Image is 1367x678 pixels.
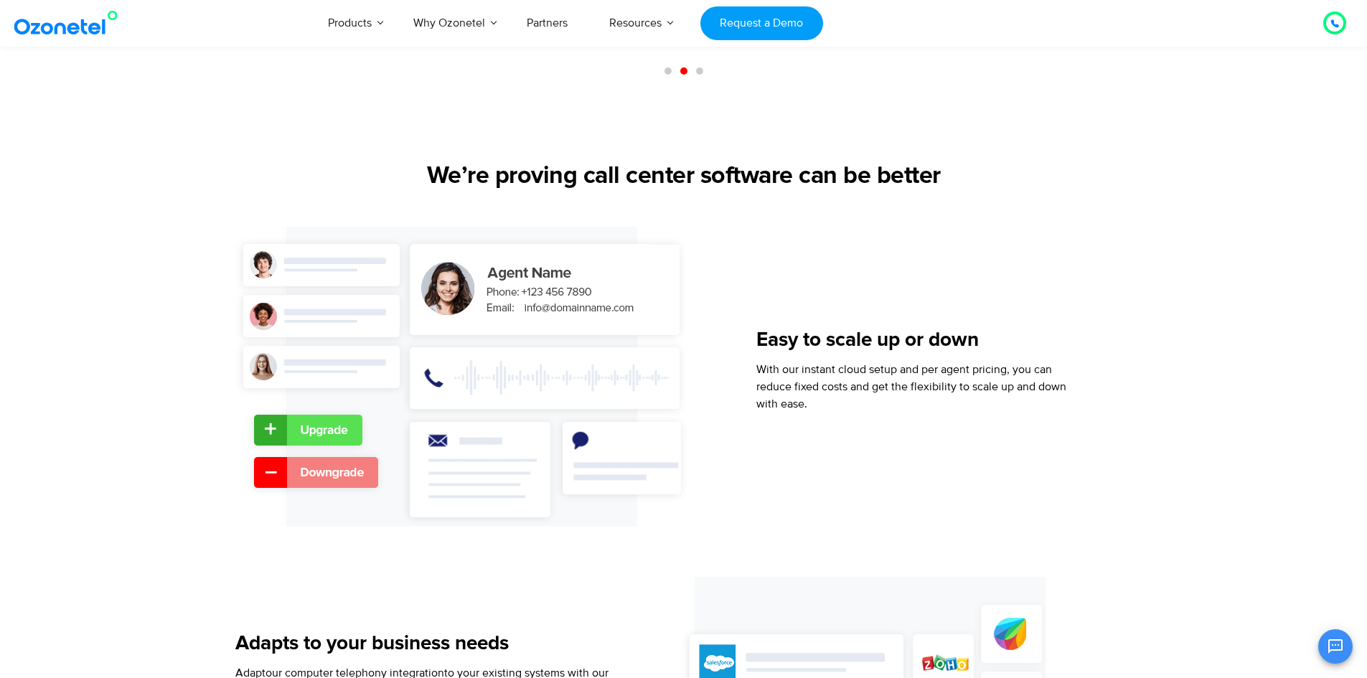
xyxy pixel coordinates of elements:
[664,67,672,75] span: Go to slide 1
[756,330,1087,350] h5: Easy to scale up or down
[235,162,1132,191] h2: We’re proving call center software can be better
[696,67,703,75] span: Go to slide 3
[700,6,823,40] a: Request a Demo
[235,634,609,654] h5: Adapts to your business needs
[235,227,691,527] img: instant cloud setup
[1318,629,1353,664] button: Open chat
[756,361,1087,413] p: With our instant cloud setup and per agent pricing, you can reduce fixed costs and get the flexib...
[680,67,687,75] span: Go to slide 2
